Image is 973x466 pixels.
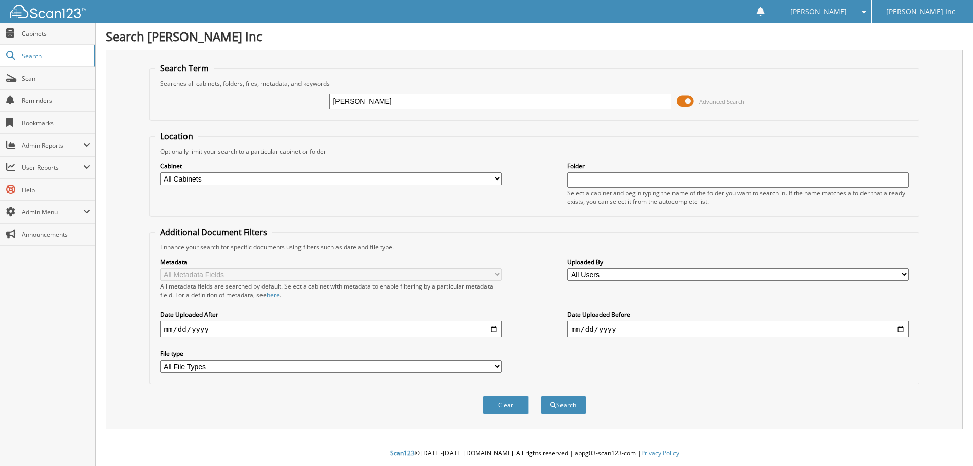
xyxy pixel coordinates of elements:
[267,291,280,299] a: here
[483,396,529,414] button: Clear
[22,52,89,60] span: Search
[22,208,83,217] span: Admin Menu
[22,96,90,105] span: Reminders
[567,258,909,266] label: Uploaded By
[886,9,955,15] span: [PERSON_NAME] Inc
[390,449,415,457] span: Scan123
[922,417,973,466] iframe: Chat Widget
[641,449,679,457] a: Privacy Policy
[22,230,90,239] span: Announcements
[22,186,90,194] span: Help
[567,189,909,206] div: Select a cabinet and begin typing the name of the folder you want to search in. If the name match...
[106,28,963,45] h1: Search [PERSON_NAME] Inc
[22,119,90,127] span: Bookmarks
[160,258,502,266] label: Metadata
[160,310,502,319] label: Date Uploaded After
[790,9,847,15] span: [PERSON_NAME]
[155,147,914,156] div: Optionally limit your search to a particular cabinet or folder
[22,141,83,150] span: Admin Reports
[160,162,502,170] label: Cabinet
[22,74,90,83] span: Scan
[160,349,502,358] label: File type
[567,321,909,337] input: end
[567,310,909,319] label: Date Uploaded Before
[541,396,586,414] button: Search
[155,243,914,252] div: Enhance your search for specific documents using filters such as date and file type.
[155,227,272,238] legend: Additional Document Filters
[96,441,973,466] div: © [DATE]-[DATE] [DOMAIN_NAME]. All rights reserved | appg03-scan123-com |
[567,162,909,170] label: Folder
[160,282,502,299] div: All metadata fields are searched by default. Select a cabinet with metadata to enable filtering b...
[22,29,90,38] span: Cabinets
[155,79,914,88] div: Searches all cabinets, folders, files, metadata, and keywords
[699,98,744,105] span: Advanced Search
[155,63,214,74] legend: Search Term
[22,163,83,172] span: User Reports
[10,5,86,18] img: scan123-logo-white.svg
[160,321,502,337] input: start
[155,131,198,142] legend: Location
